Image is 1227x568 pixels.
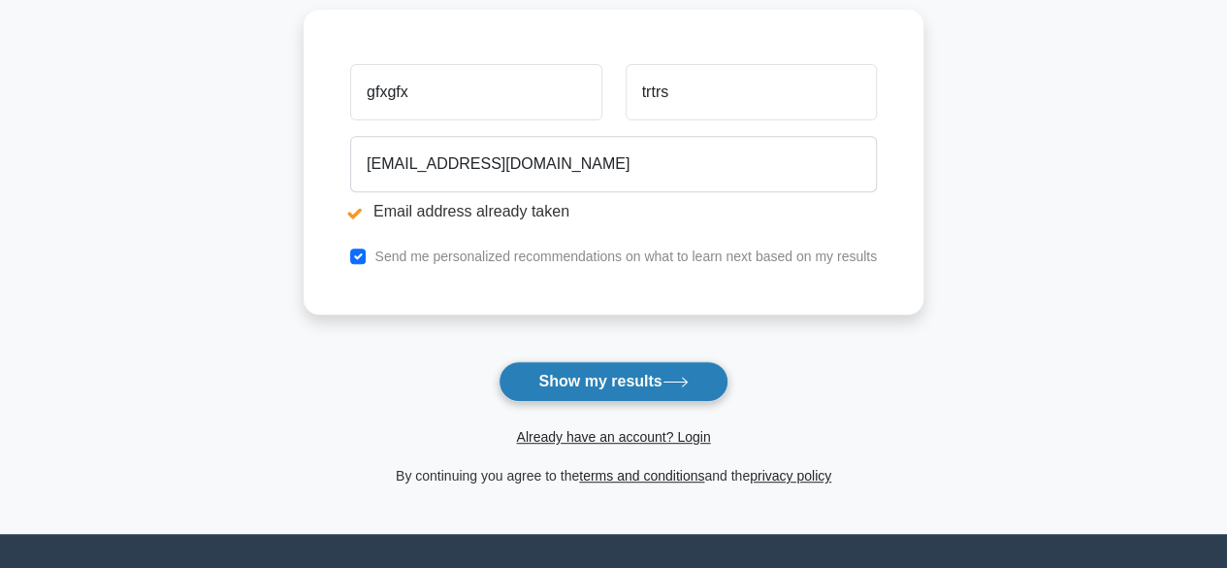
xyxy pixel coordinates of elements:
li: Email address already taken [350,200,877,223]
input: Last name [626,64,877,120]
div: By continuing you agree to the and the [292,464,935,487]
a: terms and conditions [579,468,704,484]
label: Send me personalized recommendations on what to learn next based on my results [374,249,877,264]
input: Email [350,136,877,192]
a: privacy policy [750,468,831,484]
a: Already have an account? Login [516,429,710,445]
button: Show my results [499,361,727,402]
input: First name [350,64,601,120]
